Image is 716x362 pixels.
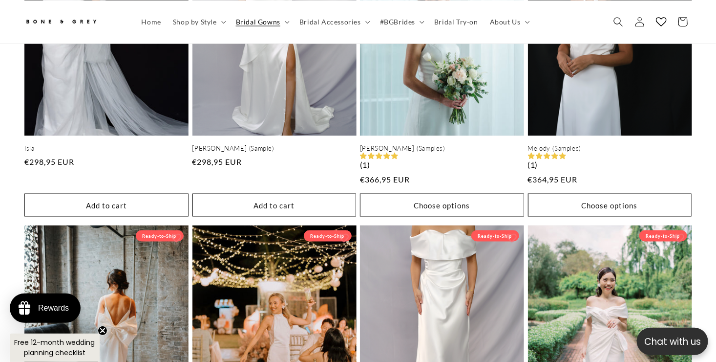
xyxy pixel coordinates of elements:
summary: #BGBrides [374,11,428,32]
summary: Shop by Style [167,11,230,32]
a: Melody (Samples) [528,144,692,153]
summary: About Us [484,11,534,32]
summary: Bridal Accessories [294,11,374,32]
button: Add to cart [24,194,189,217]
a: Bone and Grey Bridal [21,10,126,33]
a: Isla [24,144,189,153]
a: Bridal Try-on [428,11,484,32]
button: Choose options [360,194,524,217]
div: Free 12-month wedding planning checklistClose teaser [10,334,100,362]
p: Chat with us [637,335,708,349]
span: About Us [490,17,521,26]
summary: Bridal Gowns [230,11,294,32]
button: Add to cart [192,194,357,217]
button: Add to wishlist [334,228,354,248]
span: Bridal Accessories [299,17,361,26]
span: Home [142,17,161,26]
button: Close teaser [98,326,107,336]
span: #BGBrides [380,17,415,26]
span: Shop by Style [173,17,217,26]
img: Bone and Grey Bridal [24,14,98,30]
button: Add to wishlist [502,228,522,248]
a: [PERSON_NAME] (Sample) [192,144,357,153]
button: Add to wishlist [670,228,689,248]
button: Add to wishlist [167,228,186,248]
button: Choose options [528,194,692,217]
button: Open chatbox [637,328,708,355]
span: Bridal Try-on [434,17,478,26]
a: Home [136,11,167,32]
span: Free 12-month wedding planning checklist [15,338,95,358]
a: [PERSON_NAME] (Samples) [360,144,524,153]
summary: Search [608,11,629,32]
span: Bridal Gowns [236,17,280,26]
div: Rewards [38,304,69,313]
